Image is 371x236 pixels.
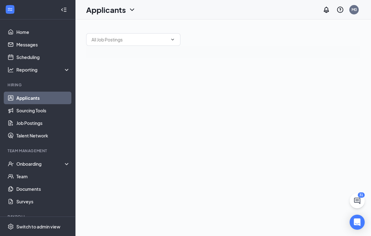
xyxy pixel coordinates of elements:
[170,37,175,42] svg: ChevronDown
[8,161,14,167] svg: UserCheck
[8,67,14,73] svg: Analysis
[16,129,70,142] a: Talent Network
[352,7,357,12] div: M0
[8,214,69,219] div: Payroll
[336,6,344,13] svg: QuestionInfo
[16,161,65,167] div: Onboarding
[16,195,70,208] a: Surveys
[8,82,69,88] div: Hiring
[350,193,365,208] button: ChatActive
[16,38,70,51] a: Messages
[16,117,70,129] a: Job Postings
[353,197,361,205] svg: ChatActive
[8,148,69,153] div: Team Management
[91,36,168,43] input: All Job Postings
[350,215,365,230] div: Open Intercom Messenger
[16,51,70,63] a: Scheduling
[16,92,70,104] a: Applicants
[8,223,14,230] svg: Settings
[16,223,60,230] div: Switch to admin view
[16,26,70,38] a: Home
[86,4,126,15] h1: Applicants
[16,67,70,73] div: Reporting
[16,183,70,195] a: Documents
[61,7,67,13] svg: Collapse
[16,104,70,117] a: Sourcing Tools
[7,6,13,13] svg: WorkstreamLogo
[16,170,70,183] a: Team
[323,6,330,13] svg: Notifications
[358,192,365,198] div: 31
[128,6,136,13] svg: ChevronDown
